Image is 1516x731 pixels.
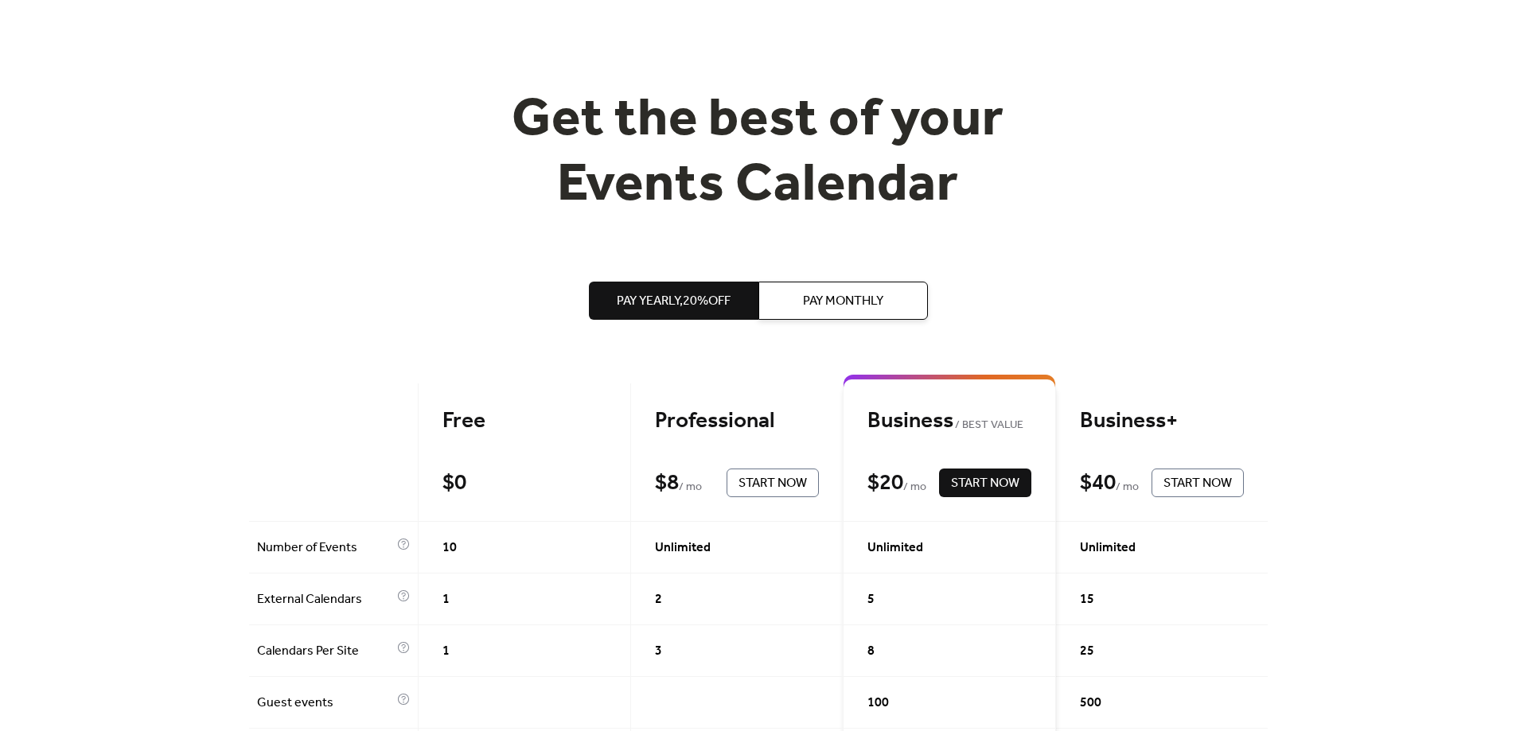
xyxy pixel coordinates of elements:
h1: Get the best of your Events Calendar [453,88,1064,218]
span: 5 [867,590,875,609]
span: Unlimited [655,539,711,558]
div: $ 40 [1080,469,1116,497]
button: Start Now [1152,469,1244,497]
span: Start Now [739,474,807,493]
span: BEST VALUE [953,416,1024,435]
span: 2 [655,590,662,609]
span: External Calendars [257,590,393,609]
span: Pay Yearly, 20% off [617,292,731,311]
div: Business [867,407,1031,435]
span: 1 [442,642,450,661]
button: Pay Yearly,20%off [589,282,758,320]
span: / mo [679,478,702,497]
span: 1 [442,590,450,609]
span: 15 [1080,590,1094,609]
button: Start Now [939,469,1031,497]
div: Business+ [1080,407,1244,435]
span: Unlimited [867,539,923,558]
div: $ 0 [442,469,466,497]
button: Start Now [727,469,819,497]
div: Free [442,407,606,435]
span: Calendars Per Site [257,642,393,661]
button: Pay Monthly [758,282,928,320]
span: / mo [903,478,926,497]
span: 10 [442,539,457,558]
div: Professional [655,407,819,435]
span: Start Now [951,474,1019,493]
span: Pay Monthly [803,292,883,311]
span: Number of Events [257,539,393,558]
span: 3 [655,642,662,661]
span: Unlimited [1080,539,1136,558]
span: / mo [1116,478,1139,497]
span: Guest events [257,694,393,713]
div: $ 8 [655,469,679,497]
span: 8 [867,642,875,661]
span: Start Now [1163,474,1232,493]
span: 25 [1080,642,1094,661]
span: 500 [1080,694,1101,713]
div: $ 20 [867,469,903,497]
span: 100 [867,694,889,713]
